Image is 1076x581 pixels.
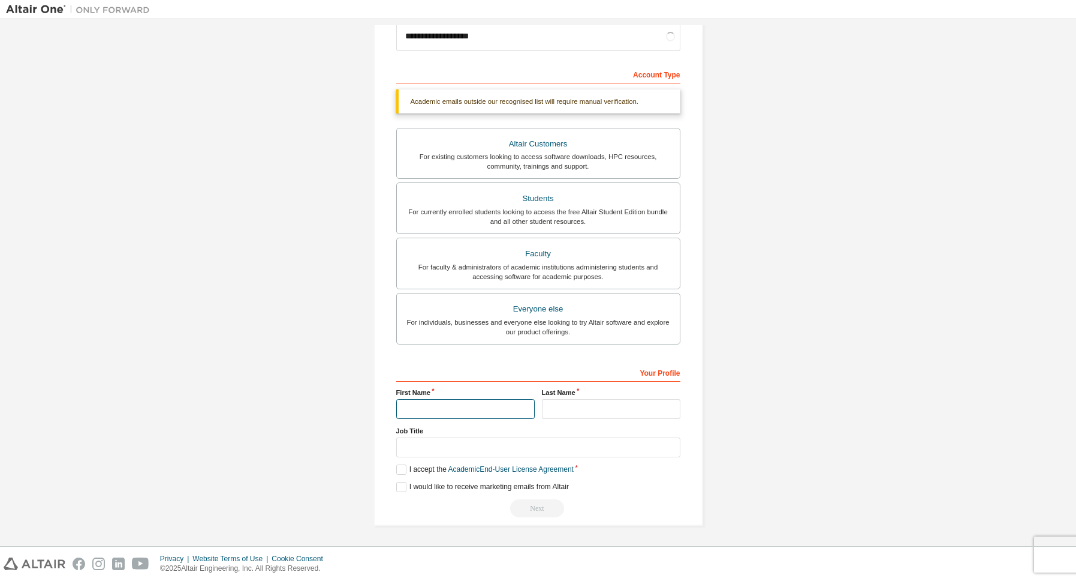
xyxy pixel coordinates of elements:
[92,558,105,570] img: instagram.svg
[192,554,272,564] div: Website Terms of Use
[404,136,673,152] div: Altair Customers
[396,482,569,492] label: I would like to receive marketing emails from Altair
[404,190,673,207] div: Students
[132,558,149,570] img: youtube.svg
[404,318,673,337] div: For individuals, businesses and everyone else looking to try Altair software and explore our prod...
[73,558,85,570] img: facebook.svg
[396,388,535,397] label: First Name
[404,262,673,281] div: For faculty & administrators of academic institutions administering students and accessing softwa...
[404,245,673,262] div: Faculty
[6,4,156,16] img: Altair One
[396,64,680,83] div: Account Type
[160,564,330,574] p: © 2025 Altair Engineering, Inc. All Rights Reserved.
[396,499,680,517] div: Please wait while checking email ...
[448,465,574,474] a: Academic End-User License Agreement
[4,558,65,570] img: altair_logo.svg
[396,426,680,436] label: Job Title
[404,152,673,171] div: For existing customers looking to access software downloads, HPC resources, community, trainings ...
[396,89,680,113] div: Academic emails outside our recognised list will require manual verification.
[396,363,680,382] div: Your Profile
[404,301,673,318] div: Everyone else
[160,554,192,564] div: Privacy
[542,388,680,397] label: Last Name
[272,554,330,564] div: Cookie Consent
[404,207,673,226] div: For currently enrolled students looking to access the free Altair Student Edition bundle and all ...
[112,558,125,570] img: linkedin.svg
[396,465,574,475] label: I accept the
